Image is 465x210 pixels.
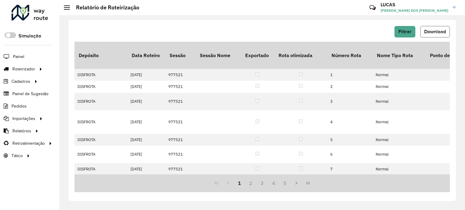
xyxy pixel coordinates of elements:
[424,29,446,34] span: Download
[74,163,127,175] td: DISFROTA
[165,134,196,146] td: 977521
[373,146,426,163] td: Normal
[12,115,35,122] span: Importações
[127,146,165,163] td: [DATE]
[327,163,373,175] td: 7
[127,81,165,92] td: [DATE]
[70,4,139,11] h2: Relatório de Roteirização
[420,26,450,37] button: Download
[241,42,274,69] th: Exportado
[373,134,426,146] td: Normal
[165,163,196,175] td: 977521
[74,81,127,92] td: DISFROTA
[297,2,360,18] div: Críticas? Dúvidas? Elogios? Sugestões? Entre em contato conosco!
[196,42,241,69] th: Sessão Nome
[12,91,48,97] span: Painel de Sugestão
[165,81,196,92] td: 977521
[127,134,165,146] td: [DATE]
[366,1,379,14] a: Contato Rápido
[327,134,373,146] td: 5
[256,177,268,189] button: 3
[74,134,127,146] td: DISFROTA
[234,177,245,189] button: 1
[327,69,373,81] td: 1
[381,2,448,8] h3: LUCAS
[327,93,373,110] td: 3
[373,163,426,175] td: Normal
[373,93,426,110] td: Normal
[12,103,27,109] span: Pedidos
[302,177,314,189] button: Last Page
[74,93,127,110] td: DISFROTA
[373,81,426,92] td: Normal
[291,177,302,189] button: Next Page
[165,69,196,81] td: 977521
[74,69,127,81] td: DISFROTA
[398,29,411,34] span: Filtrar
[327,110,373,134] td: 4
[74,42,127,69] th: Depósito
[12,140,45,147] span: Retroalimentação
[12,128,31,134] span: Relatórios
[127,163,165,175] td: [DATE]
[165,42,196,69] th: Sessão
[327,81,373,92] td: 2
[12,66,35,72] span: Roteirizador
[74,146,127,163] td: DISFROTA
[394,26,415,37] button: Filtrar
[165,110,196,134] td: 977521
[373,42,426,69] th: Nome Tipo Rota
[274,42,327,69] th: Rota otimizada
[18,32,41,40] label: Simulação
[13,53,24,60] span: Painel
[373,69,426,81] td: Normal
[127,69,165,81] td: [DATE]
[127,93,165,110] td: [DATE]
[165,146,196,163] td: 977521
[127,110,165,134] td: [DATE]
[245,177,256,189] button: 2
[268,177,279,189] button: 4
[327,42,373,69] th: Número Rota
[165,93,196,110] td: 977521
[12,153,23,159] span: Tático
[12,78,30,85] span: Cadastros
[279,177,291,189] button: 5
[74,110,127,134] td: DISFROTA
[373,110,426,134] td: Normal
[381,8,448,13] span: [PERSON_NAME] DOS [PERSON_NAME]
[327,146,373,163] td: 6
[127,42,165,69] th: Data Roteiro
